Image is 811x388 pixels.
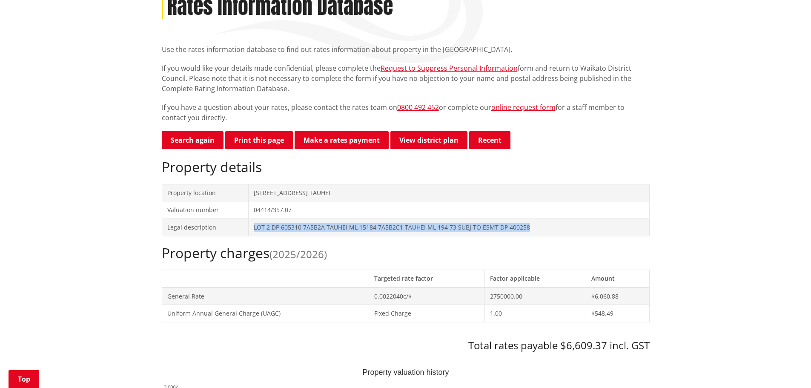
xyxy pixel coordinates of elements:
a: Request to Suppress Personal Information [381,63,518,73]
span: (2025/2026) [269,247,327,261]
td: [STREET_ADDRESS] TAUHEI [249,184,649,201]
td: 2750000.00 [485,287,586,305]
th: Amount [586,270,649,287]
td: Fixed Charge [369,305,484,322]
th: Targeted rate factor [369,270,484,287]
button: Recent [469,131,510,149]
td: 0.0022040c/$ [369,287,484,305]
td: 1.00 [485,305,586,322]
h2: Property details [162,159,650,175]
a: online request form [491,103,556,112]
td: Uniform Annual General Charge (UAGC) [162,305,369,322]
td: General Rate [162,287,369,305]
h3: Total rates payable $6,609.37 incl. GST [162,339,650,352]
td: $548.49 [586,305,649,322]
iframe: Messenger Launcher [772,352,802,383]
td: 04414/357.07 [249,201,649,219]
a: View district plan [390,131,467,149]
a: 0800 492 452 [397,103,439,112]
h2: Property charges [162,245,650,261]
td: Property location [162,184,249,201]
a: Make a rates payment [295,131,389,149]
a: Search again [162,131,224,149]
th: Factor applicable [485,270,586,287]
td: Legal description [162,218,249,236]
a: Top [9,370,39,388]
p: If you have a question about your rates, please contact the rates team on or complete our for a s... [162,102,650,123]
td: LOT 2 DP 605310 7A5B2A TAUHEI ML 15184 7A5B2C1 TAUHEI ML 194 73 SUBJ TO ESMT DP 400258 [249,218,649,236]
p: If you would like your details made confidential, please complete the form and return to Waikato ... [162,63,650,94]
td: $6,060.88 [586,287,649,305]
td: Valuation number [162,201,249,219]
text: Property valuation history [362,368,449,377]
p: Use the rates information database to find out rates information about property in the [GEOGRAPHI... [162,44,650,55]
button: Print this page [225,131,293,149]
